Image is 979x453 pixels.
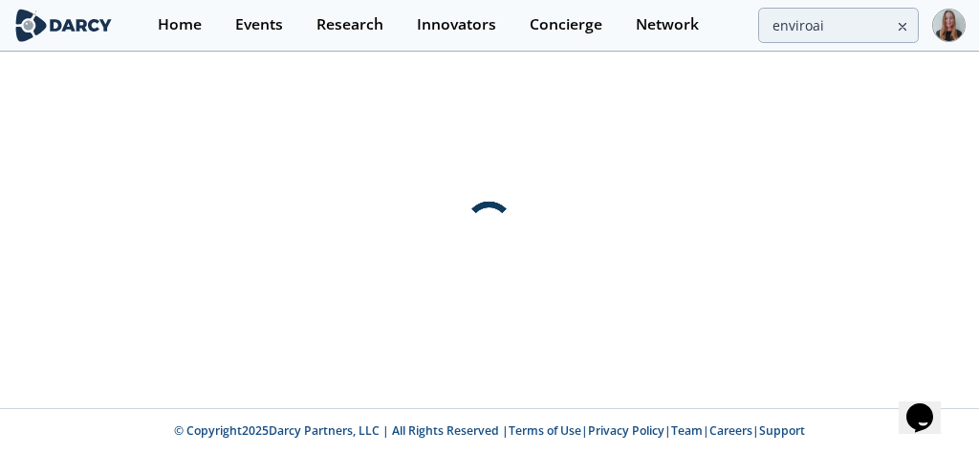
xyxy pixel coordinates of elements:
[316,17,383,32] div: Research
[530,17,602,32] div: Concierge
[417,17,496,32] div: Innovators
[636,17,699,32] div: Network
[158,17,202,32] div: Home
[13,9,114,42] img: logo-wide.svg
[758,8,919,43] input: Advanced Search
[899,377,960,434] iframe: chat widget
[235,17,283,32] div: Events
[932,9,966,42] img: Profile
